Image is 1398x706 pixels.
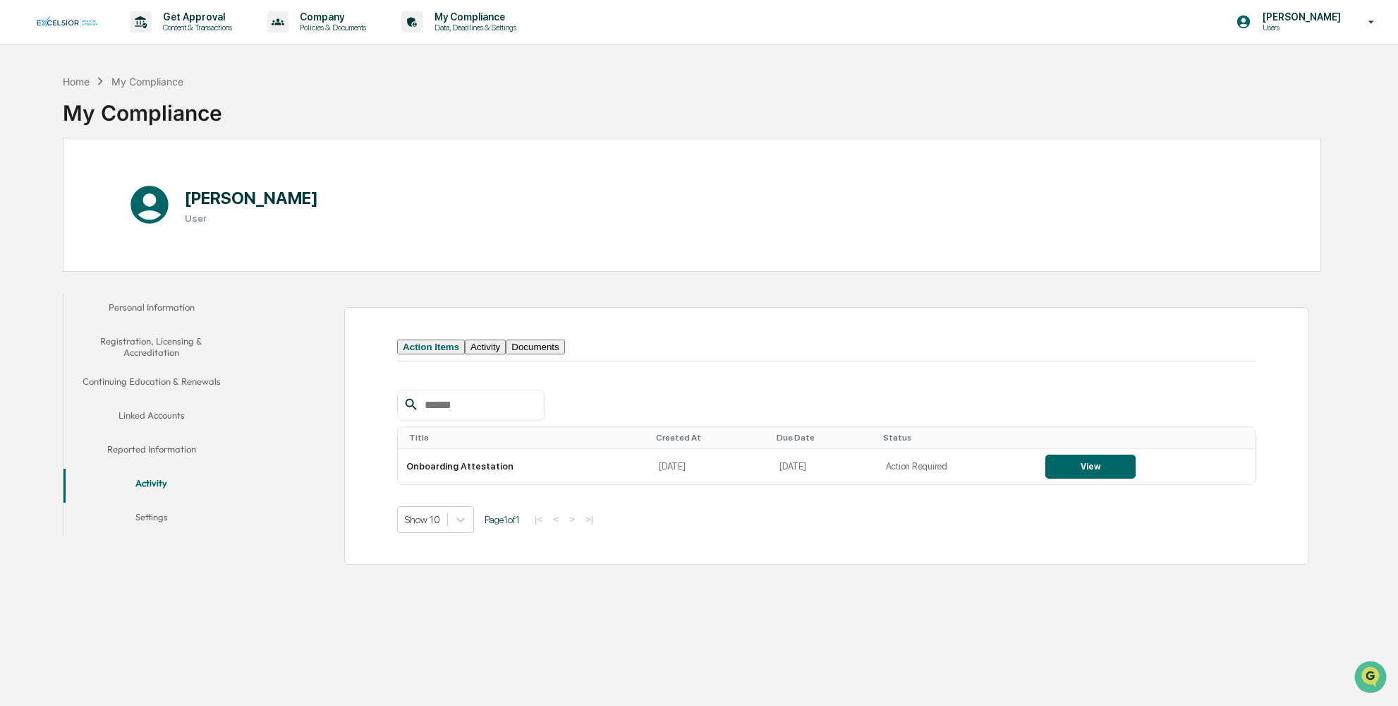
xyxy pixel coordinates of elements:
div: Home [63,76,90,88]
button: Activity [63,469,239,503]
span: Attestations [116,178,175,192]
a: 🖐️Preclearance [8,172,97,198]
button: Documents [506,340,564,354]
span: Data Lookup [28,205,89,219]
td: Action Required [877,449,1037,484]
button: |< [530,513,547,525]
p: How can we help? [14,30,257,52]
td: Onboarding Attestation [398,449,650,484]
div: secondary tabs example [397,340,1256,354]
p: Get Approval [152,11,239,23]
p: Company [288,11,373,23]
div: Toggle SortBy [1048,433,1249,443]
button: Linked Accounts [63,401,239,435]
div: Toggle SortBy [656,433,765,443]
span: Pylon [140,239,171,250]
button: >| [581,513,597,525]
div: My Compliance [63,89,222,126]
div: 🖐️ [14,179,25,191]
button: Continuing Education & Renewals [63,367,239,401]
p: My Compliance [423,11,523,23]
td: [DATE] [650,449,771,484]
p: Data, Deadlines & Settings [423,23,523,32]
img: logo [34,16,102,28]
p: [PERSON_NAME] [1251,11,1348,23]
a: 🔎Data Lookup [8,199,95,225]
button: Registration, Licensing & Accreditation [63,327,239,367]
a: 🗄️Attestations [97,172,181,198]
h1: [PERSON_NAME] [185,188,318,208]
button: View [1045,455,1136,479]
button: Activity [465,340,506,354]
input: Clear [37,64,233,79]
div: secondary tabs example [63,293,239,537]
iframe: Open customer support [1353,659,1391,698]
button: Personal Information [63,293,239,327]
div: Toggle SortBy [409,433,645,443]
div: Toggle SortBy [883,433,1031,443]
a: View [1045,461,1136,472]
p: Content & Transactions [152,23,239,32]
span: Preclearance [28,178,91,192]
td: [DATE] [771,449,877,484]
div: 🗄️ [102,179,114,191]
button: Settings [63,503,239,537]
button: > [565,513,579,525]
a: Powered byPylon [99,239,171,250]
h3: User [185,213,318,224]
div: Start new chat [48,108,231,122]
button: Reported Information [63,435,239,469]
div: Toggle SortBy [777,433,872,443]
button: < [549,513,563,525]
p: Users [1251,23,1348,32]
div: My Compliance [111,76,183,88]
button: Action Items [397,340,465,354]
span: Page 1 of 1 [485,514,520,525]
button: Start new chat [240,112,257,129]
img: 1746055101610-c473b297-6a78-478c-a979-82029cc54cd1 [14,108,39,133]
div: We're available if you need us! [48,122,178,133]
p: Policies & Documents [288,23,373,32]
div: 🔎 [14,206,25,217]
